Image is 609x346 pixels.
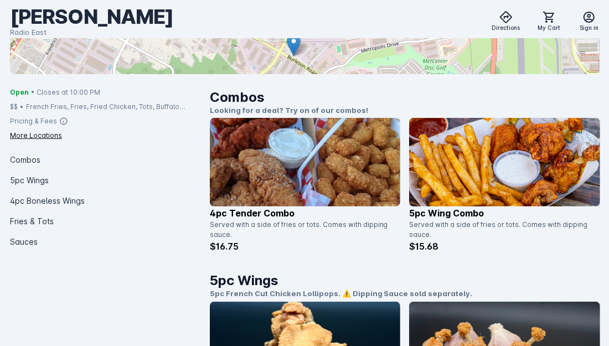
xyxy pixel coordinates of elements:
[10,231,201,252] div: Sauces
[492,24,520,32] span: Directions
[210,87,600,107] h1: Combos
[409,240,600,253] p: $15.68
[287,34,301,56] img: Marker
[210,271,600,291] h1: 5pc Wings
[10,87,29,97] span: Open
[409,206,600,220] p: 5pc Wing Combo
[10,149,201,170] div: Combos
[10,116,57,126] div: Pricing & Fees
[210,288,600,299] p: 5pc French Cut Chicken Lollipops. ⚠️ Dipping Sauce sold separately.
[10,4,173,29] div: [PERSON_NAME]
[10,27,173,38] div: Radio East
[210,105,600,116] p: Looking for a deal? Try on of our combos!
[210,220,394,240] div: Served with a side of fries or tots. Comes with dipping sauce.
[20,102,24,112] div: •
[409,118,600,206] img: catalog item
[210,240,401,253] p: $16.75
[10,190,201,211] div: 4pc Boneless Wings
[210,118,401,206] img: catalog item
[10,170,201,190] div: 5pc Wings
[31,87,100,97] span: • Closes at 10:00 PM
[10,131,62,141] div: More Locations
[409,220,593,240] div: Served with a side of fries or tots. Comes with dipping sauce.
[10,211,201,231] div: Fries & Tots
[26,102,201,112] div: French Fries, Fries, Fried Chicken, Tots, Buffalo Wings, Chicken, Wings, Fried Pickles
[210,206,401,220] p: 4pc Tender Combo
[10,102,18,112] div: $$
